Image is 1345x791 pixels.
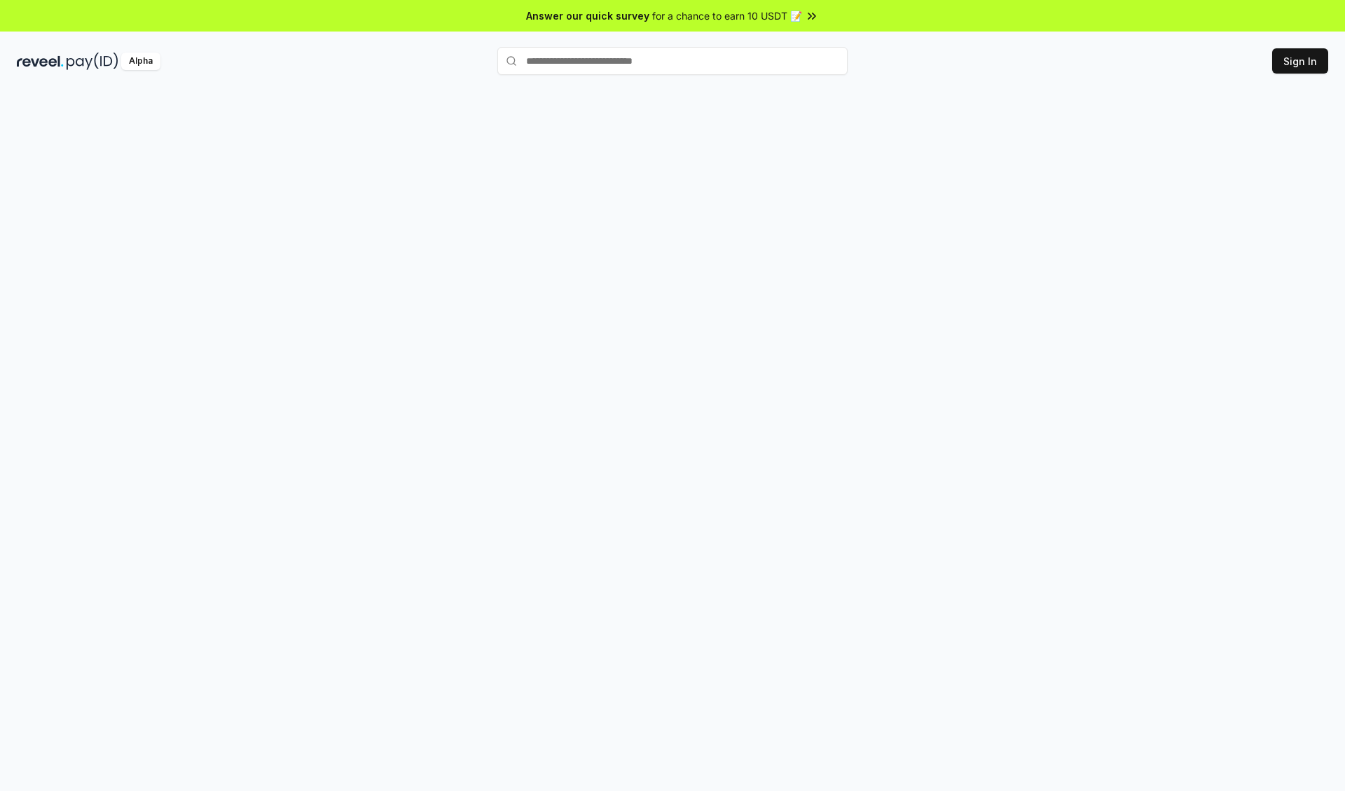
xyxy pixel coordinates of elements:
span: for a chance to earn 10 USDT 📝 [652,8,802,23]
img: pay_id [67,53,118,70]
button: Sign In [1272,48,1328,74]
div: Alpha [121,53,160,70]
img: reveel_dark [17,53,64,70]
span: Answer our quick survey [526,8,649,23]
